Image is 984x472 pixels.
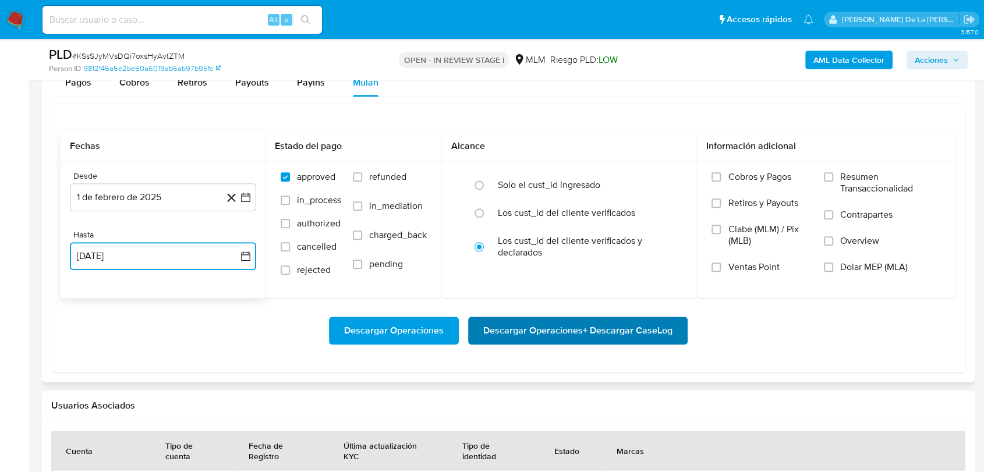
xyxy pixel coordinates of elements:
[83,63,221,74] a: 9812f45a5e2be50a6019ab6ab97b95fc
[49,63,81,74] b: Person ID
[805,51,893,69] button: AML Data Collector
[72,50,185,62] span: # KSsSJyMVsDQi7oxsHyAvtZTM
[285,14,288,25] span: s
[804,15,813,24] a: Notificaciones
[49,45,72,63] b: PLD
[598,53,617,66] span: LOW
[514,54,545,66] div: MLM
[907,51,968,69] button: Acciones
[51,400,965,411] h2: Usuarios Asociados
[43,12,322,27] input: Buscar usuario o caso...
[915,51,948,69] span: Acciones
[960,27,978,37] span: 3.157.0
[813,51,884,69] b: AML Data Collector
[293,12,317,28] button: search-icon
[963,13,975,26] a: Salir
[842,14,960,25] p: javier.gutierrez@mercadolibre.com.mx
[399,52,509,68] p: OPEN - IN REVIEW STAGE I
[550,54,617,66] span: Riesgo PLD:
[269,14,278,25] span: Alt
[727,13,792,26] span: Accesos rápidos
